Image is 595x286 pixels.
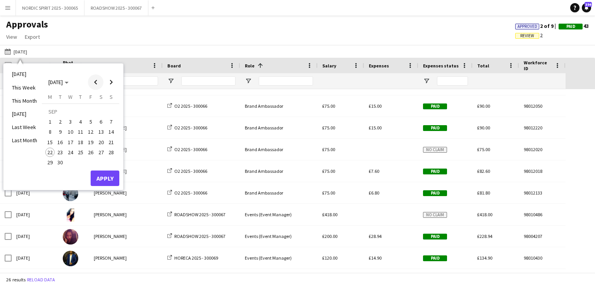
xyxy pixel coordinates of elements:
span: 13 [96,127,106,137]
span: £6.80 [369,190,379,196]
span: Paid [423,103,447,109]
button: 10-09-2025 [65,127,76,137]
span: 10 [66,127,75,137]
span: £7.60 [369,168,379,174]
span: 28 [107,148,116,157]
span: 8 [45,127,55,137]
span: 3 [66,117,75,126]
img: Alisher Iqbal [63,251,78,266]
li: Last Week [7,121,42,134]
span: Paid [423,255,447,261]
span: Board [167,63,181,69]
span: Review [520,33,534,38]
div: [DATE] [12,247,58,269]
span: 2 of 9 [515,22,559,29]
span: 17 [66,138,75,147]
span: [DATE] [48,79,63,86]
span: No claim [423,147,447,153]
a: ROADSHOW 2025 - 300067 [167,212,225,217]
button: 24-09-2025 [65,147,76,157]
span: T [79,93,82,100]
button: 19-09-2025 [86,137,96,147]
a: O2 2025 - 300066 [167,190,207,196]
span: HORECA 2025 - 300069 [174,255,218,261]
span: Paid [423,190,447,196]
li: This Month [7,94,42,107]
span: O2 2025 - 300066 [174,146,207,152]
button: Open Filter Menu [245,78,252,84]
span: £134.90 [477,255,492,261]
div: Events (Event Manager) [240,226,318,247]
span: T [59,93,62,100]
button: Apply [91,171,119,186]
input: Name Filter Input [108,76,158,86]
span: Export [25,33,40,40]
button: 23-09-2025 [55,147,65,157]
span: W [68,93,72,100]
li: This Week [7,81,42,94]
span: £28.94 [369,233,382,239]
span: Role [245,63,255,69]
span: 24 [66,148,75,157]
input: Role Filter Input [259,76,313,86]
span: 25 [76,148,85,157]
span: Total [477,63,489,69]
button: 03-09-2025 [65,117,76,127]
div: 98012018 [519,160,566,182]
span: £81.80 [477,190,490,196]
span: £418.00 [322,212,337,217]
div: [PERSON_NAME] [89,117,163,138]
span: 26 [86,148,95,157]
button: Previous month [88,74,103,90]
span: O2 2025 - 300066 [174,103,207,109]
input: Board Filter Input [181,76,236,86]
div: [PERSON_NAME] [89,226,163,247]
div: Brand Ambassador [240,160,318,182]
button: 17-09-2025 [65,137,76,147]
span: 19 [86,138,95,147]
span: £75.00 [322,168,335,174]
button: 14-09-2025 [106,127,116,137]
div: Brand Ambassador [240,117,318,138]
button: 29-09-2025 [45,157,55,167]
span: 20 [96,138,106,147]
div: Events (Event Manager) [240,204,318,225]
div: [PERSON_NAME] [89,182,163,203]
span: F [89,93,92,100]
input: Expenses status Filter Input [437,76,468,86]
span: 6 [96,117,106,126]
span: £75.00 [322,146,335,152]
span: 9 [56,127,65,137]
span: Expenses status [423,63,459,69]
button: 22-09-2025 [45,147,55,157]
div: Irtaza Qadees [89,95,163,117]
span: 7 [107,117,116,126]
span: £14.90 [369,255,382,261]
div: 98012050 [519,95,566,117]
span: 2 [56,117,65,126]
span: Salary [322,63,336,69]
span: M [48,93,52,100]
div: 98004207 [519,226,566,247]
button: Reload data [26,276,57,284]
img: Pyarla Akshith [63,186,78,201]
span: 15 [45,138,55,147]
button: 21-09-2025 [106,137,116,147]
span: 14 [107,127,116,137]
button: Next month [103,74,119,90]
span: Name [94,63,106,69]
li: [DATE] [7,107,42,121]
div: [DATE] [12,204,58,225]
div: 98010486 [519,204,566,225]
button: 11-09-2025 [76,127,86,137]
button: 27-09-2025 [96,147,106,157]
span: £75.00 [322,103,335,109]
span: £90.00 [477,103,490,109]
div: Events (Event Manager) [240,247,318,269]
a: O2 2025 - 300066 [167,146,207,152]
button: NORDIC SPIRIT 2025 - 300065 [16,0,84,16]
button: 08-09-2025 [45,127,55,137]
span: 21 [107,138,116,147]
a: Export [22,32,43,42]
span: ROADSHOW 2025 - 300067 [174,212,225,217]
